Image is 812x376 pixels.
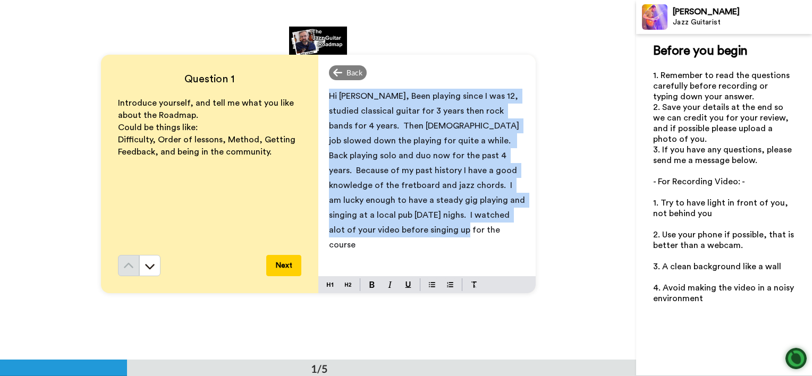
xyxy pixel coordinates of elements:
button: Next [266,255,301,276]
span: Could be things like: [118,123,198,132]
img: bold-mark.svg [369,281,375,288]
span: 2. Use your phone if possible, that is better than a webcam. [653,230,796,250]
div: Back [329,65,367,80]
img: italic-mark.svg [388,281,392,288]
div: [PERSON_NAME] [673,7,811,17]
img: Profile Image [642,4,667,30]
span: 2. Save your details at the end so we can credit you for your review, and if possible please uplo... [653,103,791,143]
span: 4. Avoid making the video in a noisy environment [653,284,796,303]
span: 3. A clean background like a wall [653,262,781,271]
img: heading-two-block.svg [345,280,351,289]
div: Jazz Guitarist [673,18,811,27]
img: underline-mark.svg [405,281,411,288]
span: - For Recording Video: - [653,177,745,186]
h4: Question 1 [118,72,301,87]
div: 1/5 [294,361,345,376]
span: 1. Remember to read the questions carefully before recording or typing down your answer. [653,71,792,101]
img: clear-format.svg [471,281,477,288]
img: bulleted-block.svg [429,280,435,289]
span: Difficulty, Order of lessons, Method, Getting Feedback, and being in the community. [118,135,298,156]
img: numbered-block.svg [447,280,453,289]
span: 3. If you have any questions, please send me a message below. [653,146,794,165]
img: heading-one-block.svg [327,280,333,289]
span: Hi [PERSON_NAME], Been playing since I was 12, studied classical guitar for 3 years then rock ban... [329,92,527,249]
span: 1. Try to have light in front of you, not behind you [653,199,790,218]
span: Before you begin [653,45,747,57]
span: Introduce yourself, and tell me what you like about the Roadmap. [118,99,296,119]
span: Back [346,67,362,78]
